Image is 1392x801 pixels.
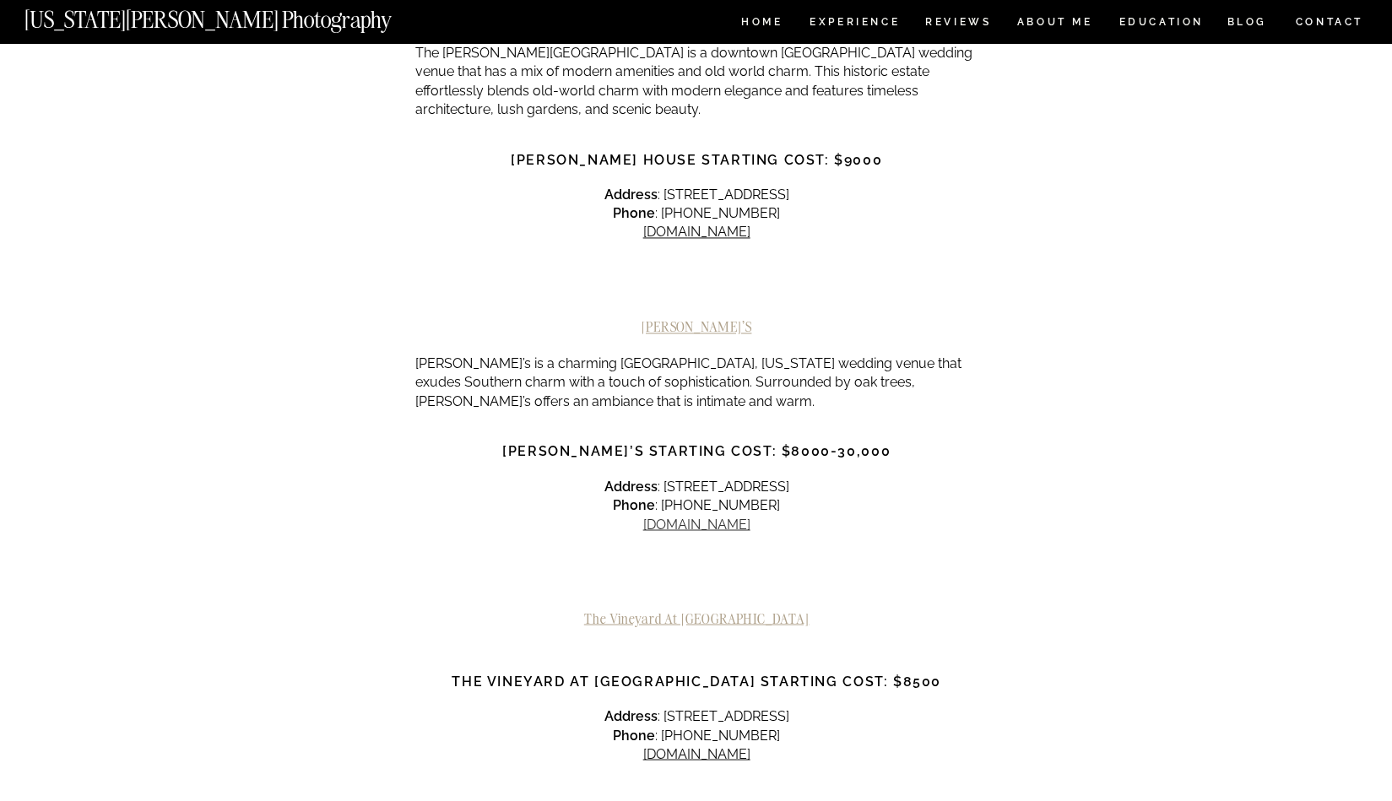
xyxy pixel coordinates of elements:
[643,224,750,240] a: [DOMAIN_NAME]
[415,25,978,120] p: The [PERSON_NAME][GEOGRAPHIC_DATA] is a downtown [GEOGRAPHIC_DATA] wedding venue that has a mix o...
[1227,17,1267,31] a: BLOG
[643,516,750,532] a: [DOMAIN_NAME]
[452,673,940,689] strong: The Vineyard At [GEOGRAPHIC_DATA] Starting Cost: $8500
[502,443,891,459] strong: [PERSON_NAME]’s Starting Cost: $8000-30,000
[415,706,978,763] p: : [STREET_ADDRESS] : [PHONE_NUMBER]
[613,496,655,512] strong: Phone
[1117,17,1205,31] a: EDUCATION
[511,152,829,168] strong: [PERSON_NAME] House Starting Cost:
[604,478,658,494] strong: Address
[613,727,655,743] strong: Phone
[738,17,786,31] a: HOME
[24,8,448,23] a: [US_STATE][PERSON_NAME] Photography
[1294,13,1364,31] a: CONTACT
[643,745,750,761] a: [DOMAIN_NAME]
[613,205,655,221] strong: Phone
[834,152,882,168] strong: $9000
[415,186,978,242] p: : [STREET_ADDRESS] : [PHONE_NUMBER]
[415,477,978,533] p: : [STREET_ADDRESS] : [PHONE_NUMBER]
[604,707,658,723] strong: Address
[415,610,978,625] h2: The Vineyard at [GEOGRAPHIC_DATA]
[810,17,898,31] a: Experience
[925,17,988,31] a: REVIEWS
[415,354,978,411] p: [PERSON_NAME]’s is a charming [GEOGRAPHIC_DATA], [US_STATE] wedding venue that exudes Southern ch...
[1016,17,1093,31] a: ABOUT ME
[415,319,978,334] h2: [PERSON_NAME]’s
[604,187,658,203] strong: Address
